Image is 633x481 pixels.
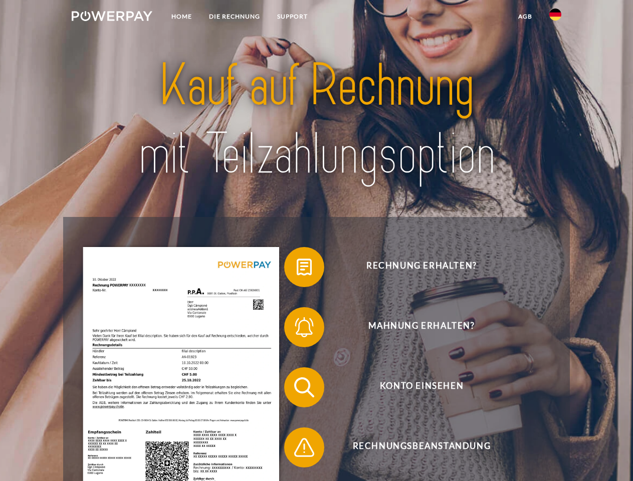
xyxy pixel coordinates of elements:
img: qb_search.svg [292,375,317,400]
a: DIE RECHNUNG [200,8,269,26]
button: Rechnung erhalten? [284,247,545,287]
button: Konto einsehen [284,367,545,407]
span: Konto einsehen [299,367,544,407]
img: qb_warning.svg [292,435,317,460]
img: qb_bell.svg [292,315,317,340]
img: qb_bill.svg [292,255,317,280]
button: Mahnung erhalten? [284,307,545,347]
a: Home [163,8,200,26]
button: Rechnungsbeanstandung [284,427,545,467]
img: title-powerpay_de.svg [96,48,537,192]
span: Mahnung erhalten? [299,307,544,347]
img: de [549,9,561,21]
img: logo-powerpay-white.svg [72,11,152,21]
span: Rechnung erhalten? [299,247,544,287]
span: Rechnungsbeanstandung [299,427,544,467]
a: SUPPORT [269,8,316,26]
a: agb [510,8,541,26]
